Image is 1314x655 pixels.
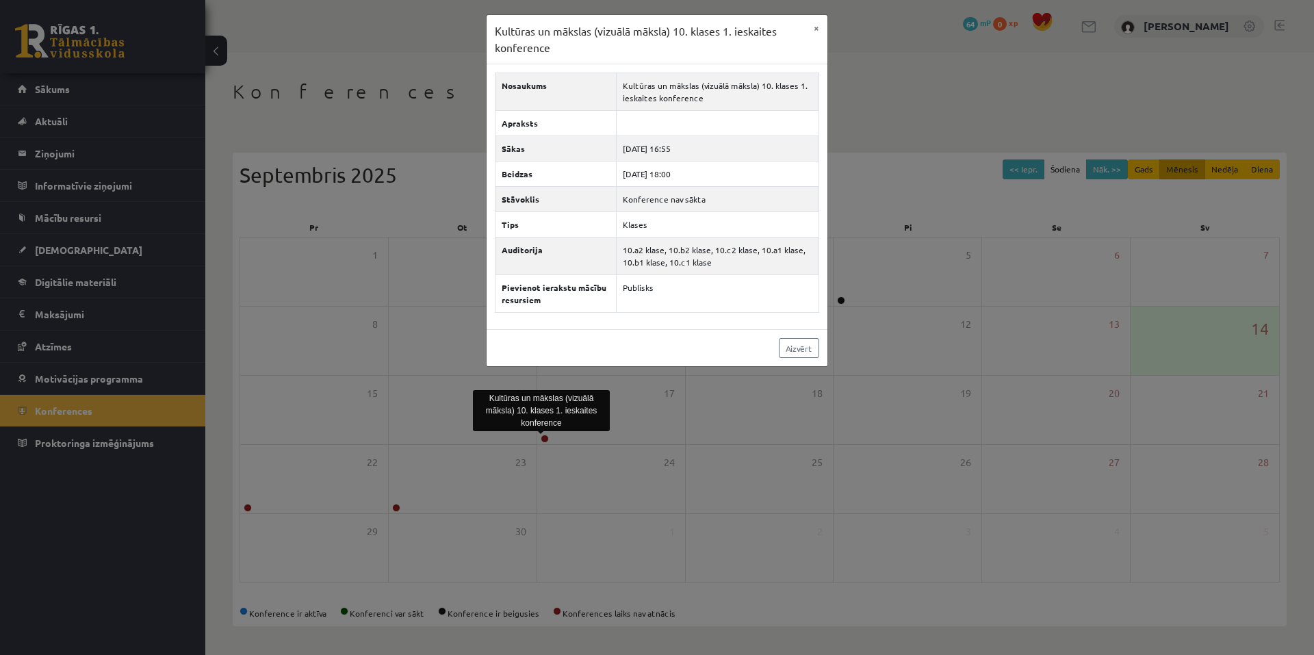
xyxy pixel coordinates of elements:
th: Pievienot ierakstu mācību resursiem [495,275,617,313]
th: Apraksts [495,111,617,136]
th: Auditorija [495,237,617,275]
h3: Kultūras un mākslas (vizuālā māksla) 10. klases 1. ieskaites konference [495,23,806,55]
td: Konference nav sākta [617,187,819,212]
th: Tips [495,212,617,237]
th: Nosaukums [495,73,617,111]
td: Kultūras un mākslas (vizuālā māksla) 10. klases 1. ieskaites konference [617,73,819,111]
td: 10.a2 klase, 10.b2 klase, 10.c2 klase, 10.a1 klase, 10.b1 klase, 10.c1 klase [617,237,819,275]
td: Publisks [617,275,819,313]
div: Kultūras un mākslas (vizuālā māksla) 10. klases 1. ieskaites konference [473,390,610,431]
button: × [806,15,827,41]
th: Stāvoklis [495,187,617,212]
th: Sākas [495,136,617,162]
th: Beidzas [495,162,617,187]
td: Klases [617,212,819,237]
a: Aizvērt [779,338,819,358]
td: [DATE] 18:00 [617,162,819,187]
td: [DATE] 16:55 [617,136,819,162]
